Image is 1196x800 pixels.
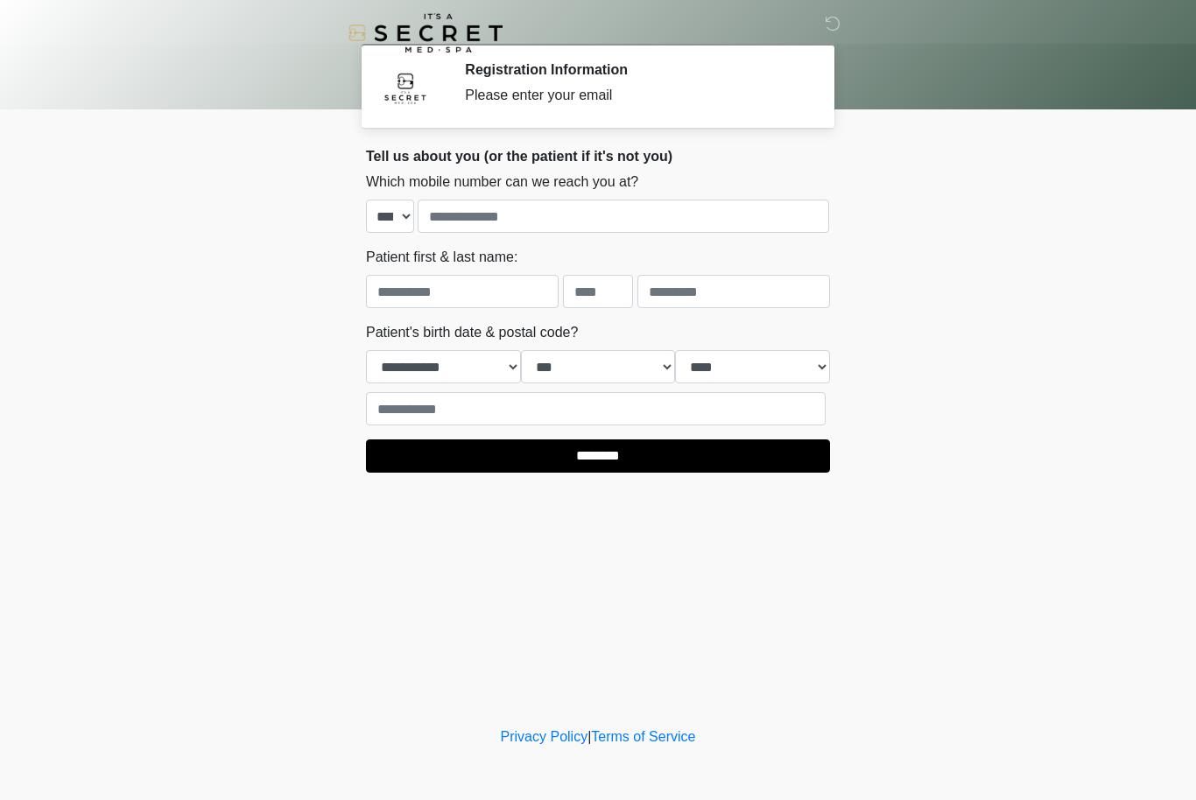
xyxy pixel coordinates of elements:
[348,13,503,53] img: It's A Secret Med Spa Logo
[465,61,804,78] h2: Registration Information
[366,172,638,193] label: Which mobile number can we reach you at?
[501,729,588,744] a: Privacy Policy
[465,85,804,106] div: Please enter your email
[366,247,517,268] label: Patient first & last name:
[379,61,432,114] img: Agent Avatar
[587,729,591,744] a: |
[591,729,695,744] a: Terms of Service
[366,148,830,165] h2: Tell us about you (or the patient if it's not you)
[366,322,578,343] label: Patient's birth date & postal code?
